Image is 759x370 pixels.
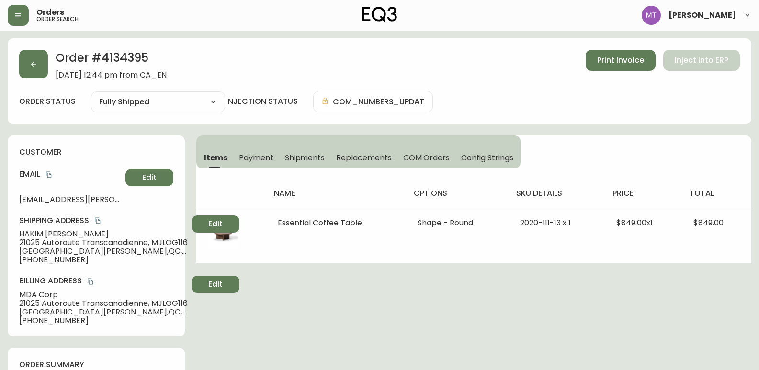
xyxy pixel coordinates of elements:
li: Shape - Round [418,219,497,227]
img: logo [362,7,397,22]
span: Replacements [336,153,391,163]
h4: customer [19,147,173,157]
button: Edit [192,215,239,233]
span: HAKIM [PERSON_NAME] [19,230,188,238]
span: Edit [208,219,223,229]
h2: Order # 4134395 [56,50,167,71]
h5: order search [36,16,79,22]
h4: price [612,188,675,199]
span: Orders [36,9,64,16]
span: [DATE] 12:44 pm from CA_EN [56,71,167,79]
span: Config Strings [461,153,513,163]
label: order status [19,96,76,107]
button: Print Invoice [586,50,656,71]
button: copy [44,170,54,179]
h4: order summary [19,359,173,370]
span: 21025 Autoroute Transcanadienne, MJLOG116 [19,299,188,308]
span: Edit [208,279,223,290]
button: Edit [192,276,239,293]
h4: name [274,188,398,199]
h4: total [690,188,744,199]
span: 21025 Autoroute Transcanadienne, MJLOG116 [19,238,188,247]
button: Edit [125,169,173,186]
span: [PHONE_NUMBER] [19,256,188,264]
span: [EMAIL_ADDRESS][PERSON_NAME][DOMAIN_NAME] [19,195,122,204]
span: $849.00 [693,217,724,228]
h4: sku details [516,188,597,199]
h4: Billing Address [19,276,188,286]
span: Items [204,153,227,163]
img: 35aa06f4-49dc-41e1-b9d4-9a53313fc6b7.jpg [208,219,238,249]
button: copy [86,277,95,286]
h4: Shipping Address [19,215,188,226]
h4: injection status [226,96,298,107]
span: [PHONE_NUMBER] [19,316,188,325]
span: [PERSON_NAME] [668,11,736,19]
button: copy [93,216,102,225]
span: $849.00 x 1 [616,217,653,228]
img: 397d82b7ede99da91c28605cdd79fceb [642,6,661,25]
span: Essential Coffee Table [278,217,362,228]
span: [GEOGRAPHIC_DATA][PERSON_NAME] , QC , H9X 3R2 , CA [19,308,188,316]
span: 2020-111-13 x 1 [520,217,571,228]
span: COM Orders [403,153,450,163]
span: MDA Corp [19,291,188,299]
span: Payment [239,153,273,163]
span: [GEOGRAPHIC_DATA][PERSON_NAME] , QC , H9X 3R2 , CA [19,247,188,256]
span: Shipments [285,153,325,163]
h4: Email [19,169,122,179]
h4: options [414,188,501,199]
span: Print Invoice [597,55,644,66]
span: Edit [142,172,157,183]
